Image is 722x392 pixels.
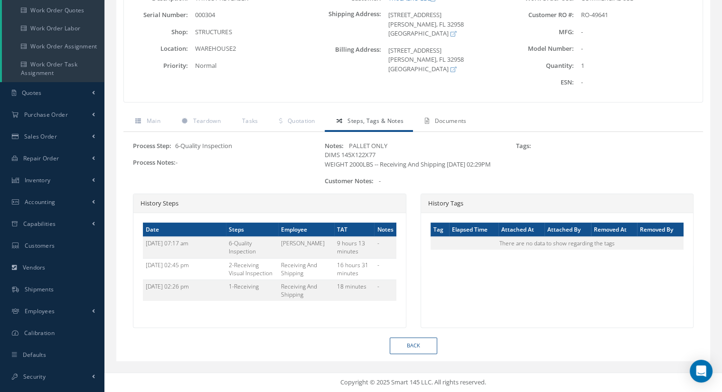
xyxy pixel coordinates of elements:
[334,258,375,280] td: 16 hours 31 minutes
[325,112,413,132] a: Steps, Tags & Notes
[498,223,544,237] th: Attached At
[114,378,713,387] div: Copyright © 2025 Smart 145 LLC. All rights reserved.
[510,62,574,69] label: Quantity:
[226,223,278,237] th: Steps
[25,198,56,206] span: Accounting
[347,117,403,125] span: Steps, Tags & Notes
[374,237,396,258] td: -
[317,10,381,38] label: Shipping Address:
[435,117,467,125] span: Documents
[23,351,46,359] span: Defaults
[193,117,220,125] span: Teardown
[510,45,574,52] label: Model Number:
[124,11,188,19] label: Serial Number:
[334,280,375,301] td: 18 minutes
[413,112,476,132] a: Documents
[147,117,160,125] span: Main
[124,45,188,52] label: Location:
[143,223,226,237] th: Date
[133,141,310,151] div: 6-Quality Inspection
[379,177,381,185] span: -
[188,28,317,37] div: STRUCTURES
[2,1,104,19] a: Work Order Quotes
[325,177,374,185] label: Customer Notes:
[334,237,375,258] td: 9 hours 13 minutes
[22,89,42,97] span: Quotes
[2,19,104,37] a: Work Order Labor
[637,223,684,237] th: Removed By
[278,223,334,237] th: Employee
[510,79,574,86] label: ESN:
[510,11,574,19] label: Customer RO #:
[226,258,278,280] td: 2-Receiving Visual Inspection
[133,194,406,214] div: History Steps
[226,237,278,258] td: 6-Quality Inspection
[143,258,226,280] td: [DATE] 02:45 pm
[2,37,104,56] a: Work Order Assignment
[390,337,437,354] a: Back
[334,223,375,237] th: TAT
[574,78,703,87] div: -
[374,258,396,280] td: -
[690,360,713,383] div: Open Intercom Messenger
[25,176,51,184] span: Inventory
[242,117,258,125] span: Tasks
[574,61,703,71] div: 1
[23,154,59,162] span: Repair Order
[317,46,381,74] label: Billing Address:
[188,44,317,54] div: WAREHOUSE2
[510,28,574,36] label: MFG:
[278,258,334,280] td: Receiving And Shipping
[574,44,703,54] div: -
[325,142,344,149] label: Notes:
[195,10,215,19] span: 000304
[325,141,491,168] span: PALLET ONLY DIMS 145X122X77 WEIGHT 2000LBS -- Receiving And Shipping [DATE] 02:29PM
[143,237,226,258] td: [DATE] 07:17 am
[230,112,268,132] a: Tasks
[278,237,334,258] td: [PERSON_NAME]
[226,280,278,301] td: 1-Receiving
[421,194,694,214] div: History Tags
[188,61,317,71] div: Normal
[431,223,449,237] th: Tag
[24,329,55,337] span: Calibration
[24,132,57,140] span: Sales Order
[23,263,46,271] span: Vendors
[124,62,188,69] label: Priority:
[431,237,684,250] td: There are no data to show regarding the tags
[288,117,315,125] span: Quotation
[124,28,188,36] label: Shop:
[516,142,531,149] label: Tags:
[374,280,396,301] td: -
[381,46,510,74] div: [STREET_ADDRESS] [PERSON_NAME], FL 32958 [GEOGRAPHIC_DATA]
[2,56,104,82] a: Work Order Task Assignment
[25,242,55,250] span: Customers
[544,223,591,237] th: Attached By
[170,112,230,132] a: Teardown
[581,10,608,19] span: RO-49641
[25,307,55,315] span: Employees
[381,10,510,38] div: [STREET_ADDRESS] [PERSON_NAME], FL 32958 [GEOGRAPHIC_DATA]
[133,158,310,168] div: -
[574,28,703,37] div: -
[374,223,396,237] th: Notes
[591,223,637,237] th: Removed At
[23,373,46,381] span: Security
[24,111,68,119] span: Purchase Order
[123,112,170,132] a: Main
[267,112,324,132] a: Quotation
[133,142,171,149] label: Process Step:
[23,220,56,228] span: Capabilities
[449,223,498,237] th: Elapsed Time
[133,159,176,166] label: Process Notes:
[25,285,54,293] span: Shipments
[143,280,226,301] td: [DATE] 02:26 pm
[278,280,334,301] td: Receiving And Shipping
